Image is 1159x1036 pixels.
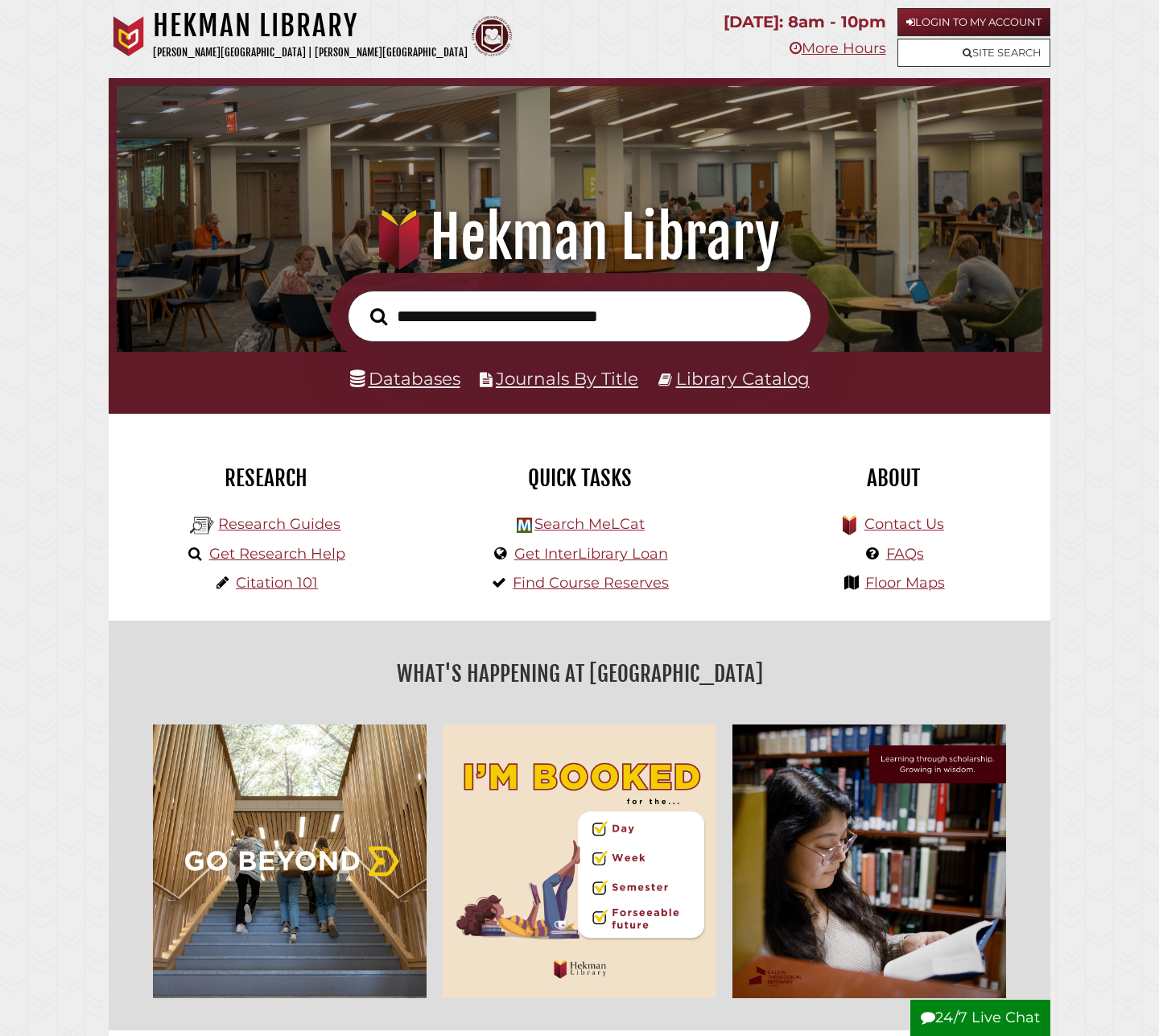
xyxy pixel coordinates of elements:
[145,716,435,1006] img: Go Beyond
[472,16,512,56] img: Calvin Theological Seminary
[370,307,387,325] i: Search
[209,545,345,563] a: Get Research Help
[790,39,886,57] a: More Hours
[153,8,468,43] h1: Hekman Library
[897,39,1050,67] a: Site Search
[134,202,1025,273] h1: Hekman Library
[749,464,1038,492] h2: About
[121,464,410,492] h2: Research
[724,716,1014,1006] img: Learning through scholarship, growing in wisdom.
[886,545,924,563] a: FAQs
[517,518,532,533] img: Hekman Library Logo
[190,514,214,538] img: Hekman Library Logo
[864,515,944,533] a: Contact Us
[534,515,645,533] a: Search MeLCat
[513,574,669,592] a: Find Course Reserves
[236,574,318,592] a: Citation 101
[218,515,340,533] a: Research Guides
[153,43,468,62] p: [PERSON_NAME][GEOGRAPHIC_DATA] | [PERSON_NAME][GEOGRAPHIC_DATA]
[435,464,724,492] h2: Quick Tasks
[362,303,395,330] button: Search
[724,8,886,36] p: [DATE]: 8am - 10pm
[676,368,810,389] a: Library Catalog
[350,368,460,389] a: Databases
[121,655,1038,692] h2: What's Happening at [GEOGRAPHIC_DATA]
[496,368,638,389] a: Journals By Title
[514,545,668,563] a: Get InterLibrary Loan
[435,716,724,1006] img: I'm Booked for the... Day, Week, Foreseeable Future! Hekman Library
[109,16,149,56] img: Calvin University
[865,574,945,592] a: Floor Maps
[897,8,1050,36] a: Login to My Account
[145,716,1014,1006] div: slideshow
